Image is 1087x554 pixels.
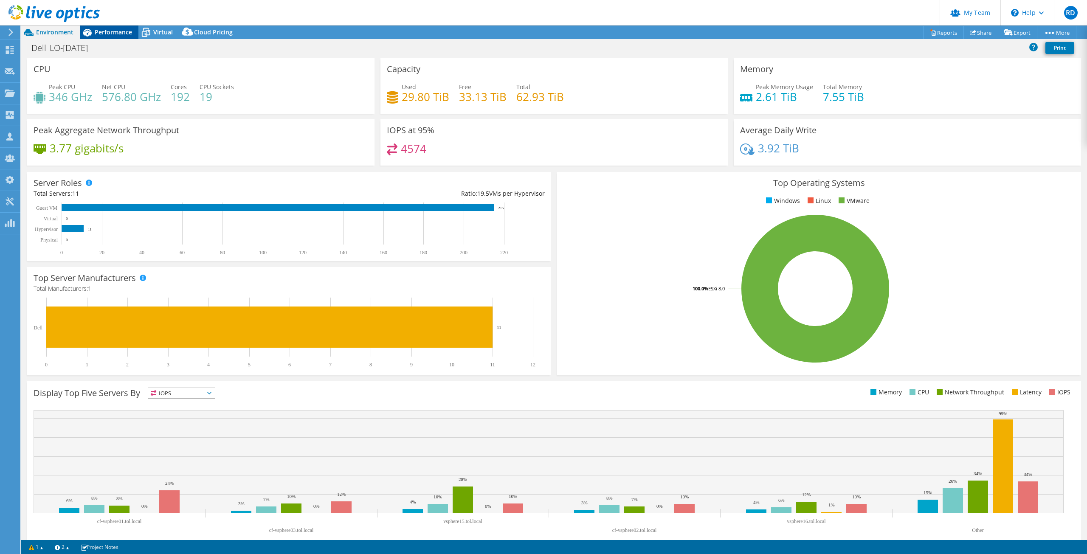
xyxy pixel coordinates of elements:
[1024,472,1032,477] text: 34%
[756,83,813,91] span: Peak Memory Usage
[171,83,187,91] span: Cores
[410,499,416,504] text: 4%
[756,92,813,101] h4: 2.61 TiB
[823,83,862,91] span: Total Memory
[1045,42,1074,54] a: Print
[740,126,817,135] h3: Average Daily Write
[402,83,416,91] span: Used
[220,250,225,256] text: 80
[171,92,190,101] h4: 192
[194,28,233,36] span: Cloud Pricing
[401,144,426,153] h4: 4574
[907,388,929,397] li: CPU
[563,178,1075,188] h3: Top Operating Systems
[787,518,826,524] text: vsphere16.tol.local
[410,362,413,368] text: 9
[200,83,234,91] span: CPU Sockets
[1010,388,1042,397] li: Latency
[126,362,129,368] text: 2
[299,250,307,256] text: 120
[963,26,998,39] a: Share
[49,92,92,101] h4: 346 GHz
[828,502,835,507] text: 1%
[999,411,1007,416] text: 99%
[852,494,861,499] text: 10%
[165,481,174,486] text: 24%
[974,471,982,476] text: 34%
[460,250,467,256] text: 200
[35,226,58,232] text: Hypervisor
[153,28,173,36] span: Virtual
[1037,26,1076,39] a: More
[490,362,495,368] text: 11
[420,250,427,256] text: 180
[1011,9,1019,17] svg: \n
[139,250,144,256] text: 40
[141,503,148,509] text: 0%
[402,92,449,101] h4: 29.80 TiB
[313,503,320,509] text: 0%
[36,28,73,36] span: Environment
[449,362,454,368] text: 10
[88,284,91,292] span: 1
[36,205,57,211] text: Guest VM
[708,285,725,292] tspan: ESXi 8.0
[823,92,864,101] h4: 7.55 TiB
[1064,6,1078,20] span: RD
[75,542,124,552] a: Project Notes
[1047,388,1070,397] li: IOPS
[28,43,101,53] h1: Dell_LO-[DATE]
[102,92,161,101] h4: 576.80 GHz
[509,494,517,499] text: 10%
[238,501,245,506] text: 3%
[500,250,508,256] text: 220
[680,494,689,499] text: 10%
[66,217,68,221] text: 0
[259,250,267,256] text: 100
[606,495,613,501] text: 8%
[72,189,79,197] span: 11
[66,238,68,242] text: 0
[34,189,289,198] div: Total Servers:
[45,362,48,368] text: 0
[631,497,638,502] text: 7%
[443,518,482,524] text: vsphere15.tol.local
[102,83,125,91] span: Net CPU
[693,285,708,292] tspan: 100.0%
[516,83,530,91] span: Total
[329,362,332,368] text: 7
[337,492,346,497] text: 12%
[200,92,234,101] h4: 19
[49,83,75,91] span: Peak CPU
[998,26,1037,39] a: Export
[66,498,73,503] text: 6%
[530,362,535,368] text: 12
[180,250,185,256] text: 60
[485,503,491,509] text: 0%
[387,65,420,74] h3: Capacity
[497,325,501,330] text: 11
[34,325,42,331] text: Dell
[269,527,314,533] text: cf-vsphere03.tol.local
[498,206,504,210] text: 215
[86,362,88,368] text: 1
[656,503,663,509] text: 0%
[949,478,957,484] text: 26%
[288,362,291,368] text: 6
[434,494,442,499] text: 10%
[581,500,588,505] text: 3%
[34,126,179,135] h3: Peak Aggregate Network Throughput
[740,65,773,74] h3: Memory
[34,273,136,283] h3: Top Server Manufacturers
[753,500,760,505] text: 4%
[91,495,98,501] text: 8%
[289,189,545,198] div: Ratio: VMs per Hypervisor
[34,284,545,293] h4: Total Manufacturers:
[459,92,507,101] h4: 33.13 TiB
[868,388,902,397] li: Memory
[459,477,467,482] text: 28%
[49,542,75,552] a: 2
[802,492,811,497] text: 12%
[207,362,210,368] text: 4
[339,250,347,256] text: 140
